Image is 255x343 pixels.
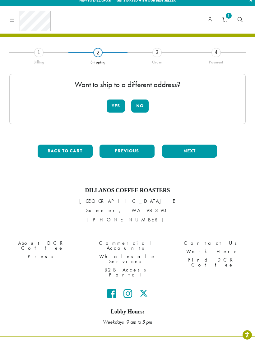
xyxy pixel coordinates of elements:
div: 1 [34,48,44,58]
div: 3 [152,48,162,58]
div: Order [127,58,187,65]
a: Work Here [175,248,250,256]
a: Press [5,253,80,261]
div: Payment [187,58,246,65]
div: Shipping [68,58,127,65]
p: [GEOGRAPHIC_DATA] E Sumner, WA 98390 [5,197,250,225]
div: Billing [9,58,68,65]
button: Next [162,145,217,158]
span: 1 [225,12,233,20]
button: Yes [107,100,125,113]
a: [PHONE_NUMBER] [86,217,169,223]
div: 4 [211,48,221,58]
p: Want to ship to a different address? [16,81,239,89]
a: Contact Us [175,239,250,248]
em: Weekdays 9 am to 5 pm [103,319,152,326]
a: Search [233,15,248,25]
a: Find DCR Coffee [175,256,250,269]
div: 2 [93,48,103,58]
a: Commercial Accounts [90,239,165,253]
h5: Lobby Hours: [5,309,250,316]
button: No [131,100,149,113]
button: Back to cart [38,145,93,158]
a: B2B Access Portal [90,266,165,279]
a: Wholesale Services [90,253,165,266]
a: About DCR Coffee [5,239,80,253]
button: Previous [100,145,155,158]
h4: Dillanos Coffee Roasters [5,188,250,194]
